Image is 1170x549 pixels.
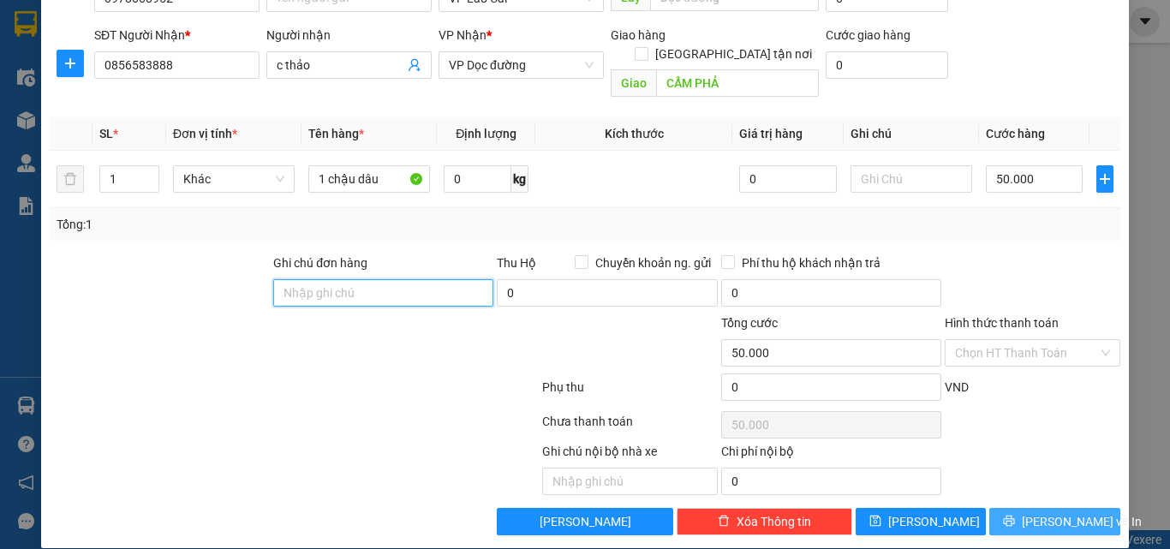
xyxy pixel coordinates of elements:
[540,512,631,531] span: [PERSON_NAME]
[94,26,260,45] div: SĐT Người Nhận
[57,165,84,193] button: delete
[449,52,594,78] span: VP Dọc đường
[456,127,516,140] span: Định lượng
[648,45,819,63] span: [GEOGRAPHIC_DATA] tận nơi
[1003,515,1015,528] span: printer
[1022,512,1142,531] span: [PERSON_NAME] và In
[739,127,803,140] span: Giá trị hàng
[9,65,172,95] strong: 024 3236 3236 -
[273,279,493,307] input: Ghi chú đơn hàng
[18,9,161,45] strong: Công ty TNHH Phúc Xuyên
[611,69,656,97] span: Giao
[656,69,819,97] input: Dọc đường
[611,28,666,42] span: Giao hàng
[945,316,1059,330] label: Hình thức thanh toán
[57,215,453,234] div: Tổng: 1
[542,468,718,495] input: Nhập ghi chú
[721,316,778,330] span: Tổng cước
[308,127,364,140] span: Tên hàng
[677,508,852,535] button: deleteXóa Thông tin
[540,378,719,408] div: Phụ thu
[605,127,664,140] span: Kích thước
[15,115,164,160] span: Gửi hàng Hạ Long: Hotline:
[826,28,910,42] label: Cước giao hàng
[1097,172,1113,186] span: plus
[737,512,811,531] span: Xóa Thông tin
[99,127,113,140] span: SL
[183,166,284,192] span: Khác
[497,256,536,270] span: Thu Hộ
[739,165,836,193] input: 0
[266,26,432,45] div: Người nhận
[540,412,719,442] div: Chưa thanh toán
[1096,165,1113,193] button: plus
[308,165,430,193] input: VD: Bàn, Ghế
[986,127,1045,140] span: Cước hàng
[945,380,969,394] span: VND
[497,508,672,535] button: [PERSON_NAME]
[735,254,887,272] span: Phí thu hộ khách nhận trả
[588,254,718,272] span: Chuyển khoản ng. gửi
[851,165,972,193] input: Ghi Chú
[273,256,367,270] label: Ghi chú đơn hàng
[888,512,980,531] span: [PERSON_NAME]
[511,165,528,193] span: kg
[57,50,84,77] button: plus
[408,58,421,72] span: user-add
[721,442,941,468] div: Chi phí nội bộ
[989,508,1120,535] button: printer[PERSON_NAME] và In
[36,81,171,110] strong: 0888 827 827 - 0848 827 827
[8,50,172,110] span: Gửi hàng [GEOGRAPHIC_DATA]: Hotline:
[57,57,83,70] span: plus
[844,117,979,151] th: Ghi chú
[826,51,948,79] input: Cước giao hàng
[439,28,487,42] span: VP Nhận
[542,442,718,468] div: Ghi chú nội bộ nhà xe
[718,515,730,528] span: delete
[173,127,237,140] span: Đơn vị tính
[869,515,881,528] span: save
[856,508,987,535] button: save[PERSON_NAME]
